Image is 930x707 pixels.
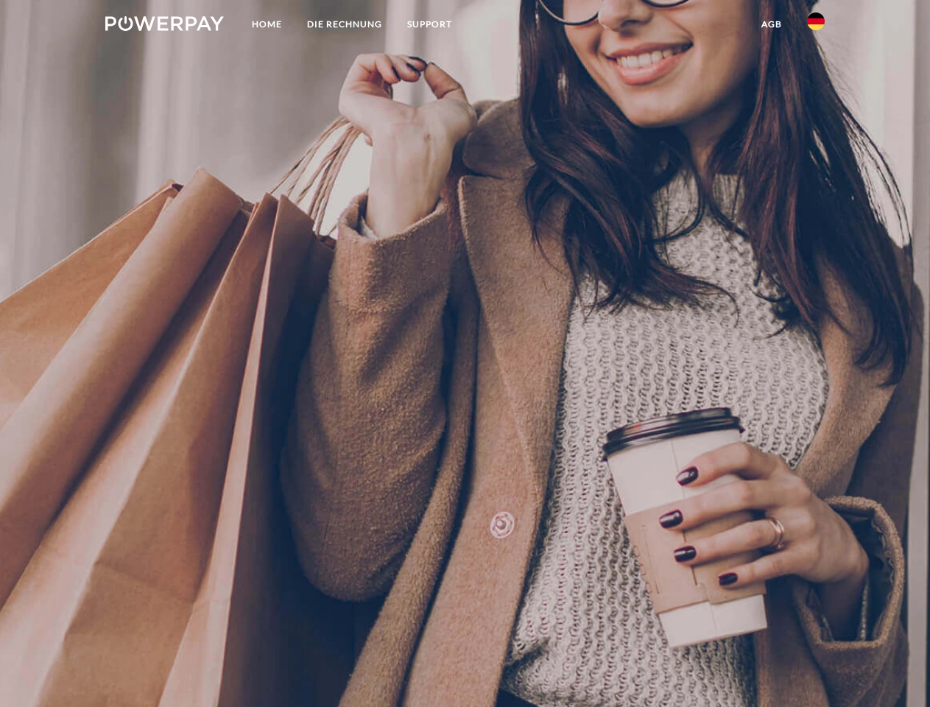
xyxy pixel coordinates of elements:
[105,16,224,31] img: logo-powerpay-white.svg
[395,11,465,38] a: SUPPORT
[807,13,825,30] img: de
[295,11,395,38] a: DIE RECHNUNG
[749,11,795,38] a: agb
[239,11,295,38] a: Home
